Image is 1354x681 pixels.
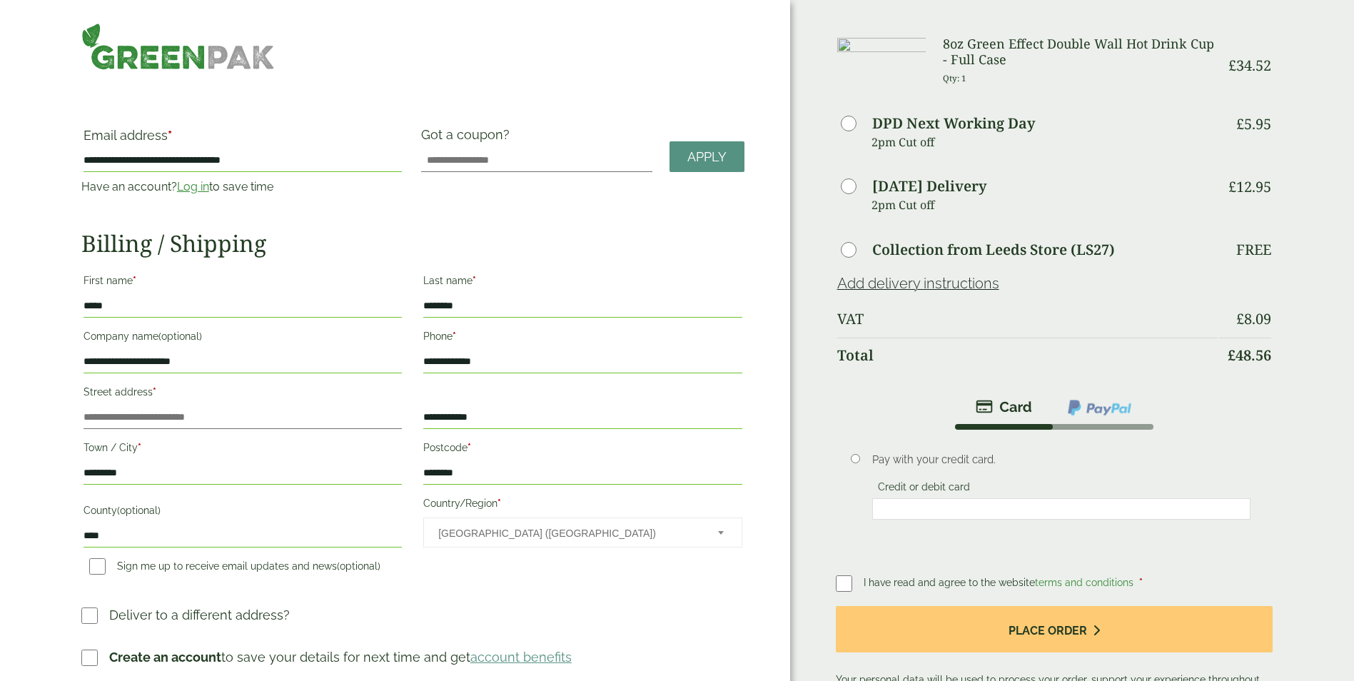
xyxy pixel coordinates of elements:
[423,493,742,518] label: Country/Region
[81,178,404,196] p: Have an account? to save time
[84,500,402,525] label: County
[1066,398,1133,417] img: ppcp-gateway.png
[1228,56,1236,75] span: £
[943,36,1218,67] h3: 8oz Green Effect Double Wall Hot Drink Cup - Full Case
[836,606,1273,652] button: Place order
[872,452,1251,468] p: Pay with your credit card.
[470,650,572,665] a: account benefits
[871,131,1218,153] p: 2pm Cut off
[670,141,744,172] a: Apply
[337,560,380,572] span: (optional)
[89,558,106,575] input: Sign me up to receive email updates and news(optional)
[872,243,1115,257] label: Collection from Leeds Store (LS27)
[872,179,986,193] label: [DATE] Delivery
[837,338,1218,373] th: Total
[81,230,744,257] h2: Billing / Shipping
[109,650,221,665] strong: Create an account
[1228,177,1271,196] bdi: 12.95
[423,326,742,350] label: Phone
[158,331,202,342] span: (optional)
[117,505,161,516] span: (optional)
[423,438,742,462] label: Postcode
[1236,114,1271,133] bdi: 5.95
[1228,177,1236,196] span: £
[976,398,1032,415] img: stripe.png
[1228,345,1271,365] bdi: 48.56
[421,127,515,149] label: Got a coupon?
[1228,56,1271,75] bdi: 34.52
[84,326,402,350] label: Company name
[133,275,136,286] abbr: required
[837,302,1218,336] th: VAT
[871,194,1218,216] p: 2pm Cut off
[468,442,471,453] abbr: required
[473,275,476,286] abbr: required
[423,518,742,548] span: Country/Region
[497,498,501,509] abbr: required
[943,73,966,84] small: Qty: 1
[872,116,1035,131] label: DPD Next Working Day
[1236,309,1244,328] span: £
[177,180,209,193] a: Log in
[81,23,275,70] img: GreenPak Supplies
[876,503,1246,515] iframe: Secure card payment input frame
[1035,577,1133,588] a: terms and conditions
[84,129,402,149] label: Email address
[84,438,402,462] label: Town / City
[423,271,742,295] label: Last name
[109,647,572,667] p: to save your details for next time and get
[84,271,402,295] label: First name
[153,386,156,398] abbr: required
[438,518,698,548] span: United Kingdom (UK)
[864,577,1136,588] span: I have read and agree to the website
[84,560,386,576] label: Sign me up to receive email updates and news
[1236,114,1244,133] span: £
[138,442,141,453] abbr: required
[1236,309,1271,328] bdi: 8.09
[84,382,402,406] label: Street address
[872,481,976,497] label: Credit or debit card
[1139,577,1143,588] abbr: required
[168,128,172,143] abbr: required
[1228,345,1236,365] span: £
[1236,241,1271,258] p: Free
[453,331,456,342] abbr: required
[687,149,727,165] span: Apply
[109,605,290,625] p: Deliver to a different address?
[837,275,999,292] a: Add delivery instructions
